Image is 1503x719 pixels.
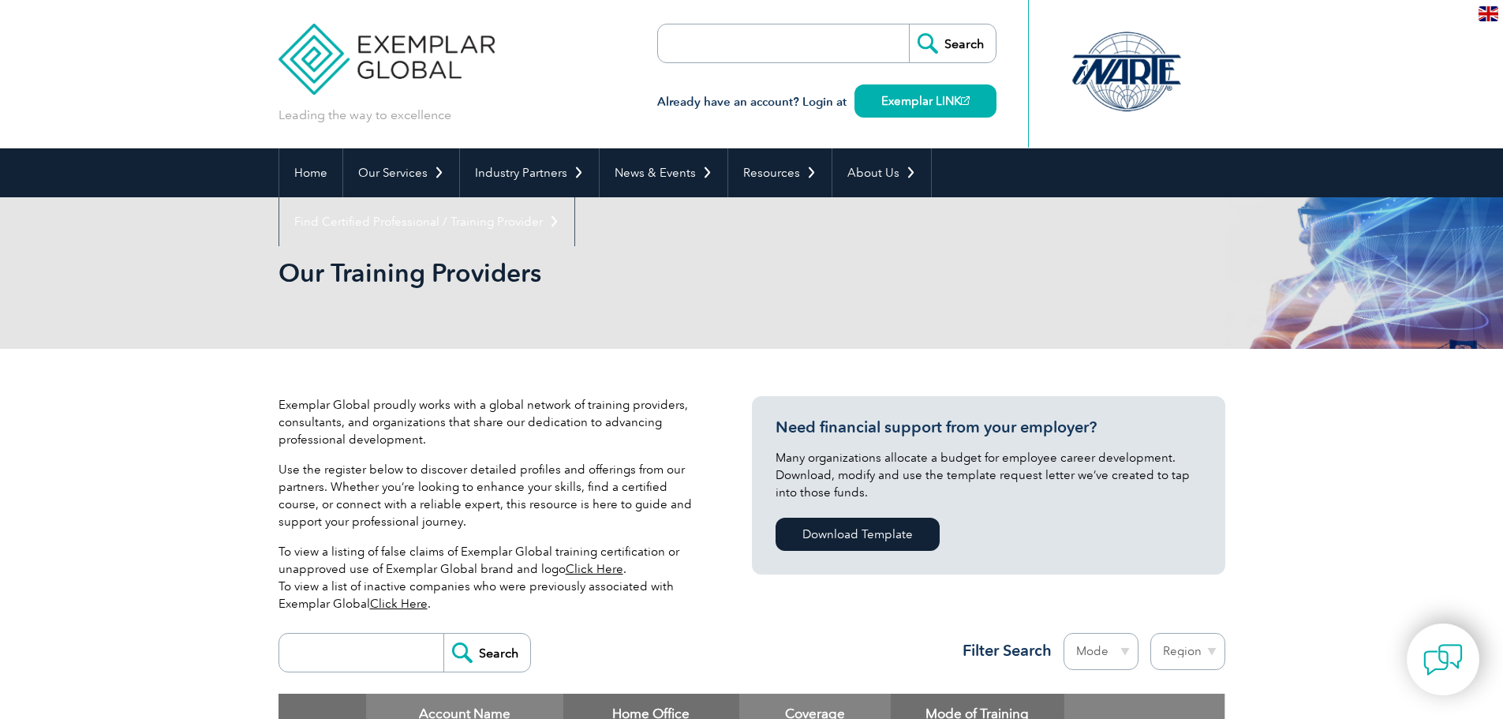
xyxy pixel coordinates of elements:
[279,148,342,197] a: Home
[657,92,996,112] h3: Already have an account? Login at
[854,84,996,118] a: Exemplar LINK
[728,148,832,197] a: Resources
[600,148,727,197] a: News & Events
[279,197,574,246] a: Find Certified Professional / Training Provider
[460,148,599,197] a: Industry Partners
[343,148,459,197] a: Our Services
[832,148,931,197] a: About Us
[279,107,451,124] p: Leading the way to excellence
[776,518,940,551] a: Download Template
[776,449,1202,501] p: Many organizations allocate a budget for employee career development. Download, modify and use th...
[909,24,996,62] input: Search
[443,634,530,672] input: Search
[953,641,1052,661] h3: Filter Search
[1423,640,1463,680] img: contact-chat.png
[279,396,705,448] p: Exemplar Global proudly works with a global network of training providers, consultants, and organ...
[279,543,705,612] p: To view a listing of false claims of Exemplar Global training certification or unapproved use of ...
[279,461,705,530] p: Use the register below to discover detailed profiles and offerings from our partners. Whether you...
[279,260,941,286] h2: Our Training Providers
[370,597,428,611] a: Click Here
[566,562,623,576] a: Click Here
[776,418,1202,437] h3: Need financial support from your employer?
[961,96,970,105] img: open_square.png
[1479,6,1498,21] img: en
